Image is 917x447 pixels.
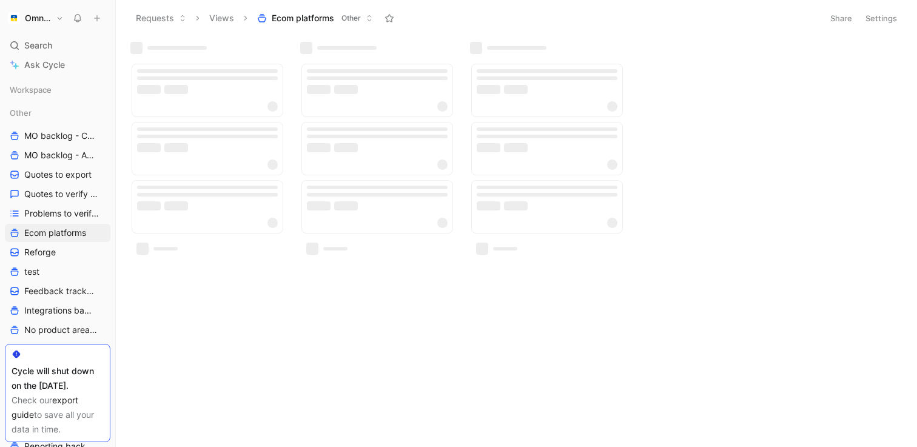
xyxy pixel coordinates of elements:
[24,324,98,336] span: No product area (Unknowns)
[5,321,110,339] a: No product area (Unknowns)
[5,146,110,164] a: MO backlog - Automation
[5,104,110,122] div: Other
[24,227,86,239] span: Ecom platforms
[341,12,361,24] span: Other
[5,56,110,74] a: Ask Cycle
[24,188,98,200] span: Quotes to verify Ecom platforms
[24,130,97,142] span: MO backlog - Campaigns
[5,81,110,99] div: Workspace
[5,185,110,203] a: Quotes to verify Ecom platforms
[12,393,104,437] div: Check our to save all your data in time.
[24,149,97,161] span: MO backlog - Automation
[825,10,858,27] button: Share
[5,166,110,184] a: Quotes to export
[10,107,32,119] span: Other
[24,207,99,220] span: Problems to verify ecom platforms
[204,9,240,27] button: Views
[5,263,110,281] a: test
[25,13,51,24] h1: Omnisend
[5,127,110,145] a: MO backlog - Campaigns
[252,9,378,27] button: Ecom platformsOther
[12,364,104,393] div: Cycle will shut down on the [DATE].
[5,301,110,320] a: Integrations backlog
[24,169,92,181] span: Quotes to export
[24,266,39,278] span: test
[10,84,52,96] span: Workspace
[8,12,20,24] img: Omnisend
[24,285,94,297] span: Feedback tracking
[5,243,110,261] a: Reforge
[24,58,65,72] span: Ask Cycle
[272,12,334,24] span: Ecom platforms
[24,246,56,258] span: Reforge
[5,204,110,223] a: Problems to verify ecom platforms
[5,36,110,55] div: Search
[5,10,67,27] button: OmnisendOmnisend
[5,340,110,358] a: Audience - no feature tag
[130,9,192,27] button: Requests
[5,282,110,300] a: Feedback tracking
[5,224,110,242] a: Ecom platforms
[24,304,95,317] span: Integrations backlog
[860,10,902,27] button: Settings
[24,38,52,53] span: Search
